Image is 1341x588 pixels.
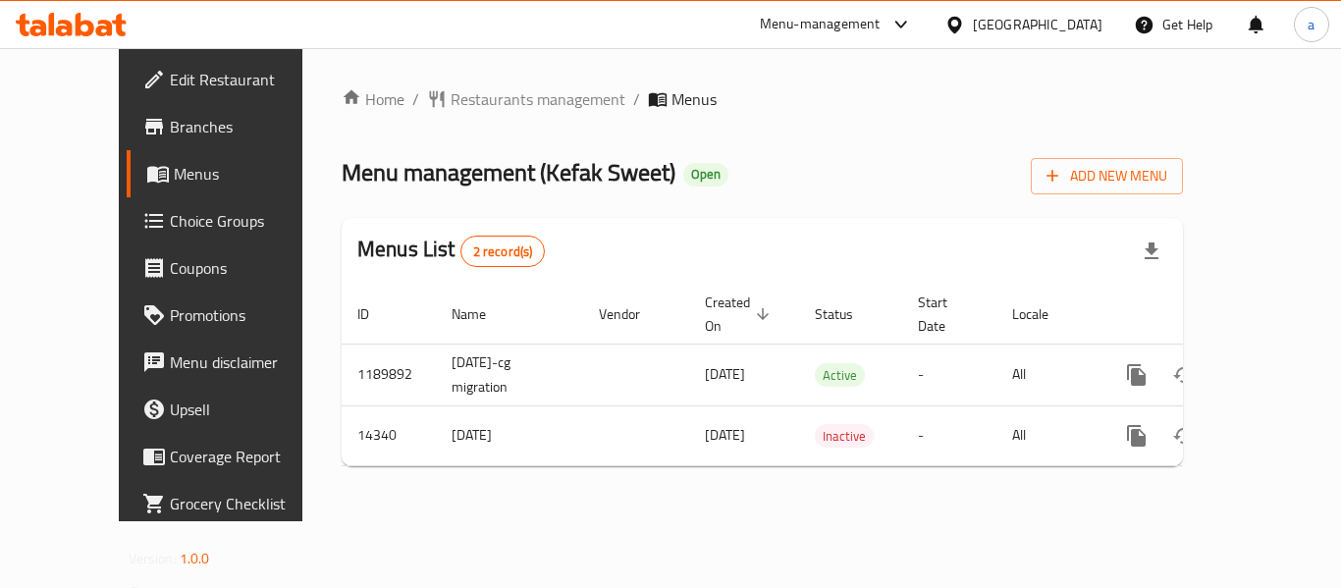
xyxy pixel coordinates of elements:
[127,433,343,480] a: Coverage Report
[1128,228,1175,275] div: Export file
[918,291,973,338] span: Start Date
[127,480,343,527] a: Grocery Checklist
[683,163,728,187] div: Open
[1031,158,1183,194] button: Add New Menu
[451,87,625,111] span: Restaurants management
[436,344,583,405] td: [DATE]-cg migration
[452,302,511,326] span: Name
[1160,412,1207,459] button: Change Status
[705,291,776,338] span: Created On
[127,103,343,150] a: Branches
[683,166,728,183] span: Open
[902,405,996,465] td: -
[1308,14,1314,35] span: a
[815,364,865,387] span: Active
[170,445,327,468] span: Coverage Report
[815,302,879,326] span: Status
[127,244,343,292] a: Coupons
[1098,285,1317,345] th: Actions
[1113,412,1160,459] button: more
[127,386,343,433] a: Upsell
[127,150,343,197] a: Menus
[996,344,1098,405] td: All
[902,344,996,405] td: -
[1046,164,1167,188] span: Add New Menu
[342,87,404,111] a: Home
[705,361,745,387] span: [DATE]
[170,68,327,91] span: Edit Restaurant
[357,235,545,267] h2: Menus List
[357,302,395,326] span: ID
[633,87,640,111] li: /
[815,424,874,448] div: Inactive
[461,242,545,261] span: 2 record(s)
[1160,351,1207,399] button: Change Status
[127,292,343,339] a: Promotions
[127,339,343,386] a: Menu disclaimer
[170,303,327,327] span: Promotions
[170,398,327,421] span: Upsell
[973,14,1102,35] div: [GEOGRAPHIC_DATA]
[760,13,881,36] div: Menu-management
[342,150,675,194] span: Menu management ( Kefak Sweet )
[127,56,343,103] a: Edit Restaurant
[342,87,1183,111] nav: breadcrumb
[180,546,210,571] span: 1.0.0
[342,405,436,465] td: 14340
[127,197,343,244] a: Choice Groups
[705,422,745,448] span: [DATE]
[1012,302,1074,326] span: Locale
[436,405,583,465] td: [DATE]
[1113,351,1160,399] button: more
[815,363,865,387] div: Active
[412,87,419,111] li: /
[170,256,327,280] span: Coupons
[460,236,546,267] div: Total records count
[170,115,327,138] span: Branches
[170,209,327,233] span: Choice Groups
[342,344,436,405] td: 1189892
[599,302,666,326] span: Vendor
[129,546,177,571] span: Version:
[170,350,327,374] span: Menu disclaimer
[170,492,327,515] span: Grocery Checklist
[427,87,625,111] a: Restaurants management
[174,162,327,186] span: Menus
[996,405,1098,465] td: All
[815,425,874,448] span: Inactive
[671,87,717,111] span: Menus
[342,285,1317,466] table: enhanced table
